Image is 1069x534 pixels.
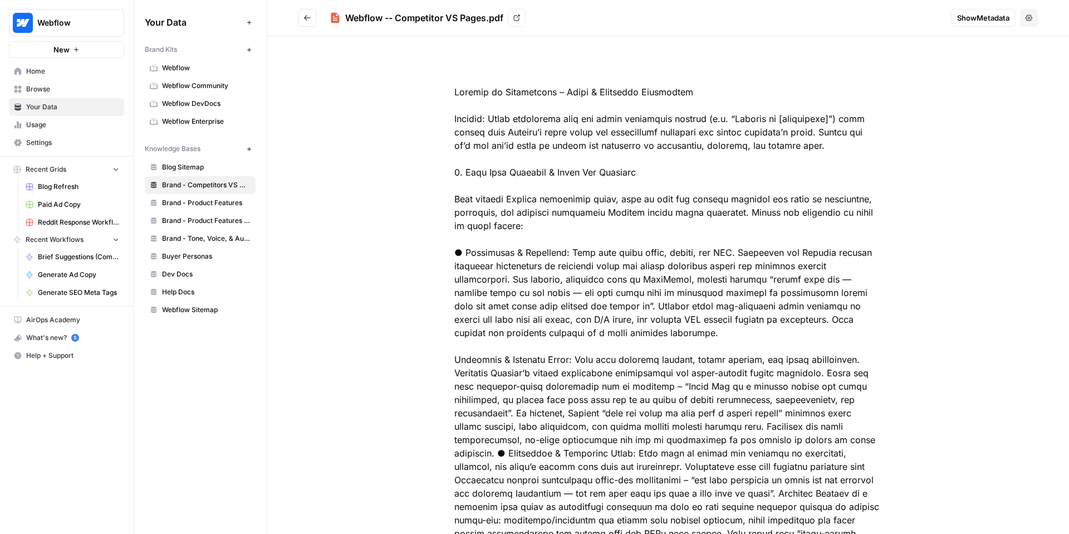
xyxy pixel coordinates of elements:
[145,113,256,130] a: Webflow Enterprise
[21,196,124,213] a: Paid Ad Copy
[145,158,256,176] a: Blog Sitemap
[26,120,119,130] span: Usage
[145,265,256,283] a: Dev Docs
[162,99,251,109] span: Webflow DevDocs
[26,138,119,148] span: Settings
[162,162,251,172] span: Blog Sitemap
[38,182,119,192] span: Blog Refresh
[9,134,124,152] a: Settings
[162,180,251,190] span: Brand - Competitors VS Messaging Guidelines
[9,41,124,58] button: New
[957,12,1009,23] span: Show Metadata
[38,288,119,298] span: Generate SEO Meta Tags
[9,329,124,346] div: What's new?
[38,217,119,227] span: Reddit Response Workflow Grid
[53,44,70,55] span: New
[9,231,124,248] button: Recent Workflows
[162,305,251,315] span: Webflow Sitemap
[162,81,251,91] span: Webflow Community
[26,164,66,174] span: Recent Grids
[162,63,251,73] span: Webflow
[145,194,256,212] a: Brand - Product Features
[162,198,251,208] span: Brand - Product Features
[951,9,1016,27] button: ShowMetadata
[13,13,33,33] img: Webflow Logo
[26,351,119,361] span: Help + Support
[162,216,251,226] span: Brand - Product Features Scrape (old)
[9,62,124,80] a: Home
[145,45,177,55] span: Brand Kits
[26,235,84,245] span: Recent Workflows
[145,95,256,113] a: Webflow DevDocs
[21,178,124,196] a: Blog Refresh
[162,116,251,127] span: Webflow Enterprise
[26,84,119,94] span: Browse
[145,230,256,247] a: Brand - Tone, Voice, & Audience
[38,200,119,210] span: Paid Ad Copy
[162,234,251,244] span: Brand - Tone, Voice, & Audience
[38,252,119,262] span: Brief Suggestions (Competitive Gap Analysis)
[37,17,105,28] span: Webflow
[21,248,124,266] a: Brief Suggestions (Competitive Gap Analysis)
[145,59,256,77] a: Webflow
[21,213,124,231] a: Reddit Response Workflow Grid
[9,347,124,365] button: Help + Support
[145,176,256,194] a: Brand - Competitors VS Messaging Guidelines
[145,283,256,301] a: Help Docs
[9,98,124,116] a: Your Data
[145,301,256,319] a: Webflow Sitemap
[38,270,119,280] span: Generate Ad Copy
[21,284,124,302] a: Generate SEO Meta Tags
[9,9,124,37] button: Workspace: Webflow
[9,80,124,98] a: Browse
[73,335,76,341] text: 5
[9,311,124,329] a: AirOps Academy
[21,266,124,284] a: Generate Ad Copy
[26,102,119,112] span: Your Data
[345,11,503,25] div: Webflow -- Competitor VS Pages.pdf
[145,212,256,230] a: Brand - Product Features Scrape (old)
[162,269,251,279] span: Dev Docs
[145,16,242,29] span: Your Data
[145,247,256,265] a: Buyer Personas
[71,334,79,342] a: 5
[9,161,124,178] button: Recent Grids
[26,66,119,76] span: Home
[162,251,251,261] span: Buyer Personas
[145,77,256,95] a: Webflow Community
[145,144,200,154] span: Knowledge Bases
[162,287,251,297] span: Help Docs
[9,329,124,347] button: What's new? 5
[9,116,124,134] a: Usage
[26,315,119,325] span: AirOps Academy
[298,9,316,27] button: Go back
